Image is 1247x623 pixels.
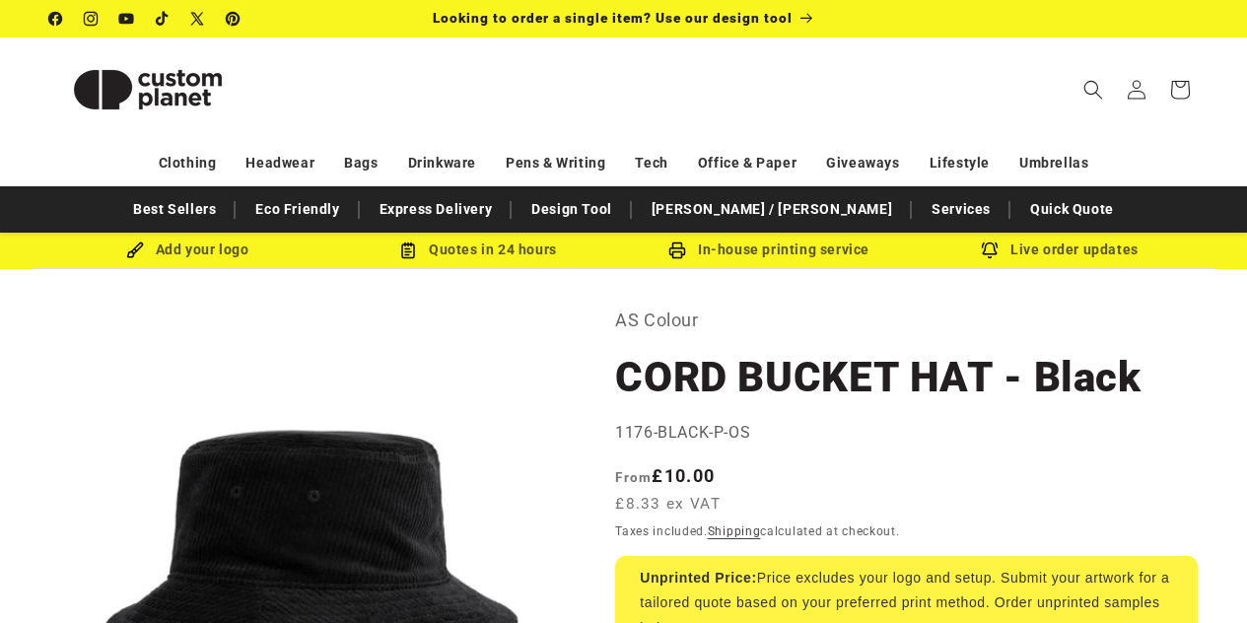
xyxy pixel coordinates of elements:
[1020,192,1124,227] a: Quick Quote
[333,238,624,262] div: Quotes in 24 hours
[615,493,721,516] span: £8.33 ex VAT
[1019,146,1088,180] a: Umbrellas
[433,10,793,26] span: Looking to order a single item? Use our design tool
[370,192,503,227] a: Express Delivery
[506,146,605,180] a: Pens & Writing
[642,192,902,227] a: [PERSON_NAME] / [PERSON_NAME]
[245,192,349,227] a: Eco Friendly
[159,146,217,180] a: Clothing
[344,146,378,180] a: Bags
[615,521,1198,541] div: Taxes included. calculated at checkout.
[698,146,797,180] a: Office & Paper
[408,146,476,180] a: Drinkware
[49,45,246,134] img: Custom Planet
[615,351,1198,404] h1: CORD BUCKET HAT - Black
[126,242,144,259] img: Brush Icon
[615,423,750,442] span: 1176-BLACK-P-OS
[930,146,990,180] a: Lifestyle
[42,37,254,141] a: Custom Planet
[521,192,622,227] a: Design Tool
[42,238,333,262] div: Add your logo
[624,238,915,262] div: In-house printing service
[922,192,1001,227] a: Services
[981,242,999,259] img: Order updates
[915,238,1206,262] div: Live order updates
[615,469,652,485] span: From
[615,465,715,486] strong: £10.00
[399,242,417,259] img: Order Updates Icon
[245,146,314,180] a: Headwear
[123,192,226,227] a: Best Sellers
[615,305,1198,336] p: AS Colour
[635,146,667,180] a: Tech
[826,146,899,180] a: Giveaways
[708,524,761,538] a: Shipping
[640,570,757,586] strong: Unprinted Price:
[1072,68,1115,111] summary: Search
[668,242,686,259] img: In-house printing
